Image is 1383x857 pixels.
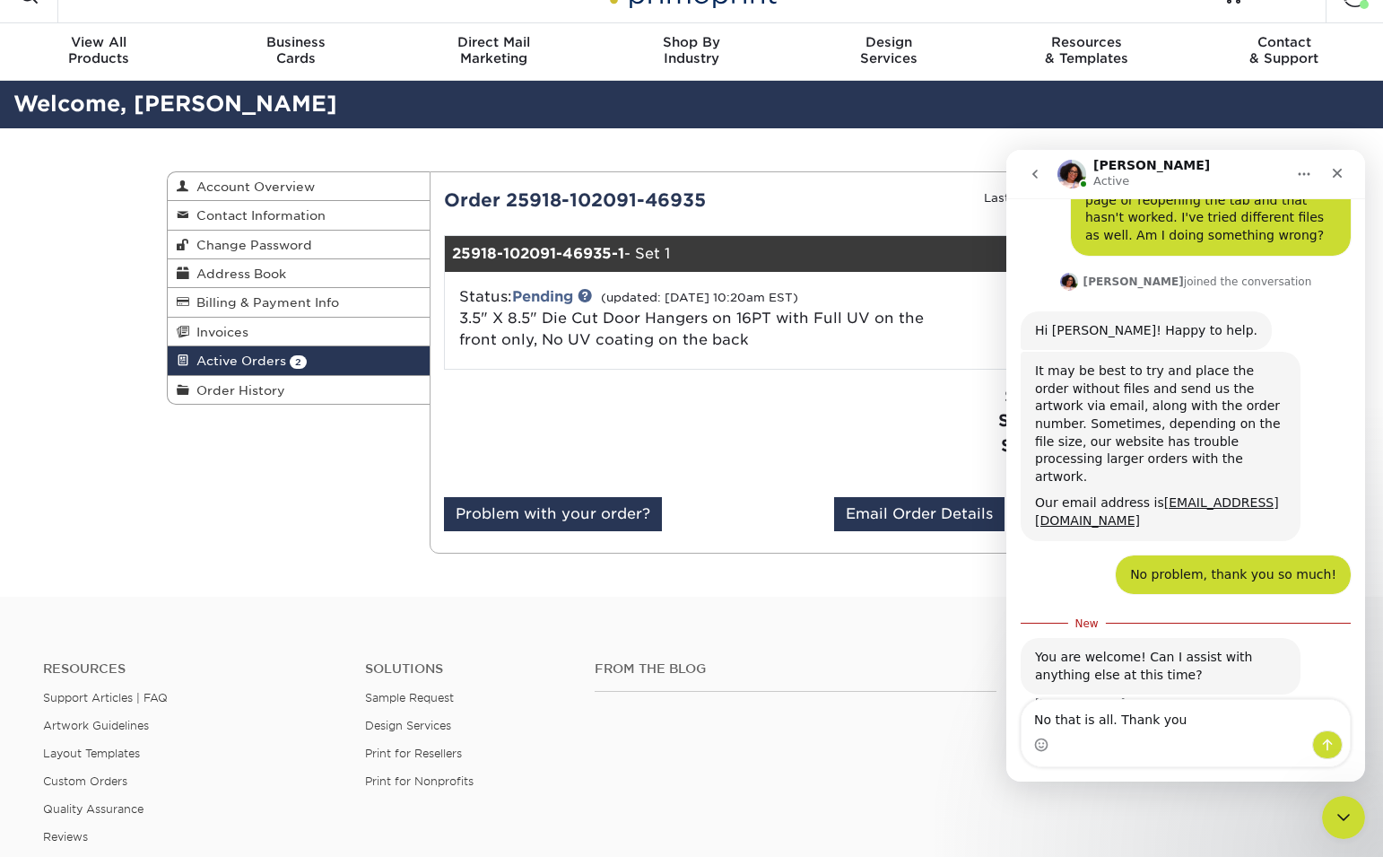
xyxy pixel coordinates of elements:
span: Order History [189,383,285,398]
div: Hi [PERSON_NAME]! Happy to help. [14,162,265,201]
div: Hi [PERSON_NAME]! Happy to help. [29,172,251,190]
a: Invoices [168,318,430,346]
a: 3.5" X 8.5" Die Cut Door Hangers on 16PT with Full UV on the front only, No UV coating on the back [459,310,924,348]
h4: From the Blog [595,661,996,677]
a: Sample Request [365,691,454,704]
div: It may be best to try and place the order without files and send us the artwork via email, along ... [14,202,294,390]
div: No problem, thank you so much! [109,406,344,445]
div: Industry [593,34,790,66]
span: Direct Mail [396,34,593,50]
span: Address Book [189,267,286,281]
a: Billing & Payment Info [168,288,430,317]
span: Contact Information [189,208,326,223]
div: You are welcome! Can I assist with anything else at this time?[PERSON_NAME] • Just now [14,488,294,545]
div: Avery says… [14,162,344,203]
a: Design Services [365,719,451,732]
a: Resources& Templates [987,23,1185,81]
a: Layout Templates [43,747,140,760]
div: Brad says… [14,406,344,459]
strong: Sales Tax: [998,410,1084,430]
div: Order 25918-102091-46935 [431,187,823,214]
span: Shop By [593,34,790,50]
div: Avery says… [14,120,344,162]
a: Active Orders 2 [168,346,430,375]
a: Order History [168,376,430,404]
span: Design [790,34,987,50]
a: Contact& Support [1186,23,1383,81]
div: - Set 1 [445,236,1075,272]
div: Avery says… [14,202,344,405]
div: Marketing [396,34,593,66]
iframe: Intercom live chat [1322,796,1365,839]
a: Problem with your order? [444,497,662,531]
a: BusinessCards [197,23,395,81]
a: Direct MailMarketing [396,23,593,81]
div: No problem, thank you so much! [124,416,330,434]
img: Profile image for Avery [54,123,72,141]
h4: Solutions [365,661,568,677]
div: & Support [1186,34,1383,66]
a: Address Book [168,259,430,288]
div: & Templates [987,34,1185,66]
div: You are welcome! Can I assist with anything else at this time? [29,499,280,534]
a: Reviews [43,830,88,844]
a: Support Articles | FAQ [43,691,168,704]
div: It may be best to try and place the order without files and send us the artwork via email, along ... [29,213,280,336]
div: Cards [197,34,395,66]
div: Our email address is [29,345,280,380]
button: Emoji picker [28,588,42,602]
strong: Shipping: [1001,435,1084,455]
h4: Resources [43,661,338,677]
span: Invoices [189,325,248,339]
span: Active Orders [189,354,286,368]
a: Artwork Guidelines [43,719,149,732]
span: Contact [1186,34,1383,50]
span: 2 [290,355,307,369]
a: Quality Assurance [43,802,144,816]
span: Account Overview [189,179,315,194]
span: Change Password [189,238,312,252]
iframe: Intercom live chat [1006,150,1365,782]
a: Contact Information [168,201,430,230]
a: Print for Nonprofits [365,774,474,788]
a: Account Overview [168,172,430,201]
b: [PERSON_NAME] [77,126,178,138]
a: Print for Resellers [365,747,462,760]
span: Billing & Payment Info [189,295,339,310]
a: Custom Orders [43,774,127,788]
button: Send a message… [306,581,336,609]
div: Avery says… [14,488,344,584]
small: Last Updated: [DATE] 10:20am EST [984,191,1202,205]
a: Pending [512,288,573,305]
div: Services [790,34,987,66]
strong: 25918-102091-46935-1 [452,245,624,262]
div: Status: [446,286,949,351]
small: (updated: [DATE] 10:20am EST) [601,291,798,304]
a: [EMAIL_ADDRESS][DOMAIN_NAME] [29,345,273,378]
a: Change Password [168,231,430,259]
span: Resources [987,34,1185,50]
strong: Subtotal: [1005,386,1084,406]
a: Email Order Details [834,497,1005,531]
a: Shop ByIndustry [593,23,790,81]
div: joined the conversation [77,124,306,140]
div: New messages divider [14,473,344,474]
a: DesignServices [790,23,987,81]
textarea: Message… [15,550,344,581]
span: Business [197,34,395,50]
